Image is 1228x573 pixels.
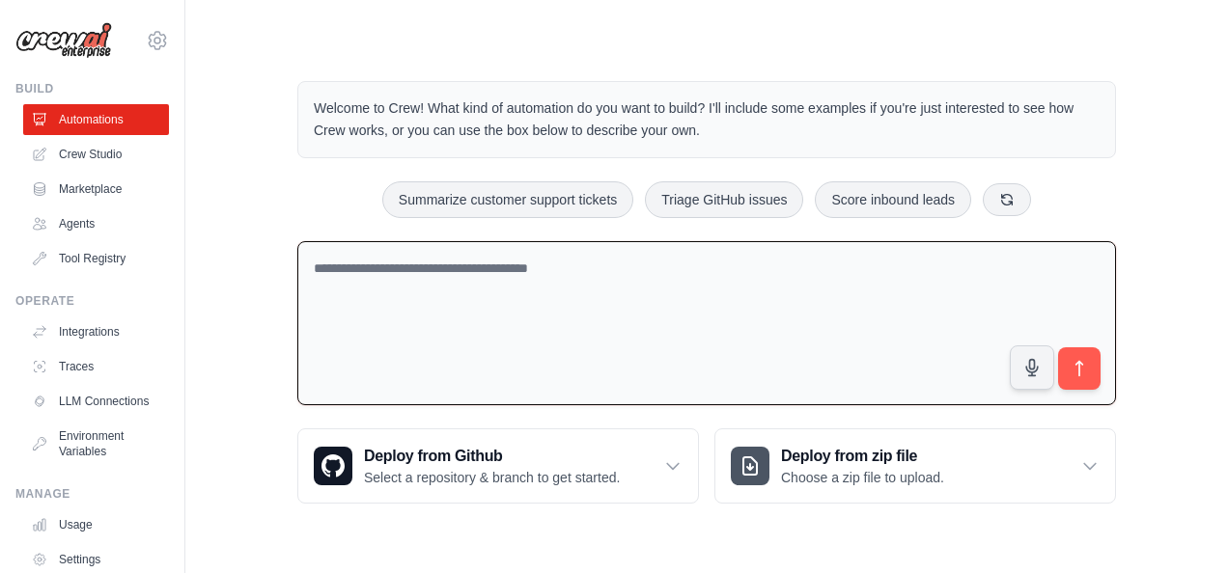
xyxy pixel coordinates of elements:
button: Score inbound leads [815,181,971,218]
a: Crew Studio [23,139,169,170]
div: Operate [15,293,169,309]
a: LLM Connections [23,386,169,417]
img: Logo [15,22,112,59]
button: Summarize customer support tickets [382,181,633,218]
div: Build [15,81,169,96]
p: Choose a zip file to upload. [781,468,944,487]
a: Environment Variables [23,421,169,467]
div: Manage [15,486,169,502]
iframe: Chat Widget [1131,480,1228,573]
h3: Deploy from Github [364,445,620,468]
h3: Deploy from zip file [781,445,944,468]
a: Agents [23,208,169,239]
p: Select a repository & branch to get started. [364,468,620,487]
button: Triage GitHub issues [645,181,803,218]
a: Usage [23,509,169,540]
a: Marketplace [23,174,169,205]
a: Traces [23,351,169,382]
a: Integrations [23,316,169,347]
a: Tool Registry [23,243,169,274]
a: Automations [23,104,169,135]
p: Welcome to Crew! What kind of automation do you want to build? I'll include some examples if you'... [314,97,1100,142]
